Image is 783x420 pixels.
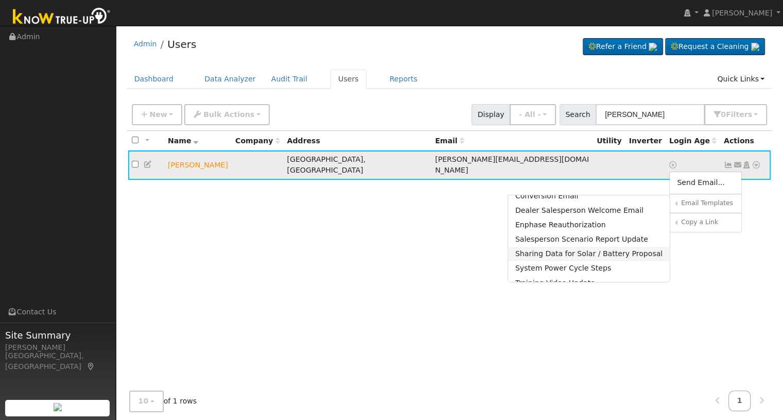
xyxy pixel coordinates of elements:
img: retrieve [751,43,759,51]
span: Name [168,137,198,145]
div: Actions [724,136,767,146]
a: Not connected [724,161,733,169]
a: Users [167,38,196,51]
h6: Copy a Link [681,219,734,226]
a: Reports [382,70,425,89]
a: Refer a Friend [583,38,663,56]
a: Email Templates [677,198,741,209]
span: Email [435,137,464,145]
button: 0Filters [704,104,767,125]
span: New [149,110,167,119]
span: Display [472,104,510,125]
a: Admin [134,40,157,48]
span: Filter [726,110,752,119]
button: Bulk Actions [184,104,269,125]
span: Company name [235,137,280,145]
div: Address [287,136,428,146]
input: Search [596,104,705,125]
div: Utility [597,136,622,146]
td: [GEOGRAPHIC_DATA], [GEOGRAPHIC_DATA] [283,150,431,180]
a: 1 [728,391,751,411]
div: [PERSON_NAME] [5,342,110,353]
a: Training Video Update [508,276,670,290]
img: retrieve [649,43,657,51]
a: Copy a Link [677,217,741,228]
span: Site Summary [5,328,110,342]
img: retrieve [54,403,62,411]
a: Dashboard [127,70,182,89]
a: Users [330,70,367,89]
a: jasonwhitmire@comcast.net [733,160,742,171]
button: - All - [510,104,556,125]
a: Edit User [144,160,153,169]
button: 10 [129,391,164,412]
img: Know True-Up [8,6,116,29]
span: [PERSON_NAME][EMAIL_ADDRESS][DOMAIN_NAME] [435,155,589,174]
h6: Email Templates [681,199,734,207]
span: 10 [138,397,149,405]
a: Map [86,362,96,371]
a: Request a Cleaning [665,38,765,56]
a: Audit Trail [264,70,315,89]
a: Enphase Reauthorization [508,217,670,232]
a: Quick Links [709,70,772,89]
a: Other actions [752,160,761,171]
span: of 1 rows [129,391,197,412]
div: Inverter [629,136,662,146]
a: Conversion Email [508,189,670,203]
a: Dealer Salesperson Welcome Email [508,203,670,217]
span: Bulk Actions [203,110,254,119]
td: Lead [164,150,232,180]
span: Search [560,104,596,125]
button: New [132,104,183,125]
span: s [747,110,752,119]
a: Login As [742,161,751,169]
a: Data Analyzer [197,70,264,89]
a: Sharing Data for Solar / Battery Proposal [508,247,670,261]
span: Days since last login [669,137,717,145]
span: [PERSON_NAME] [712,9,772,17]
a: Salesperson Scenario Report Update [508,232,670,247]
div: [GEOGRAPHIC_DATA], [GEOGRAPHIC_DATA] [5,350,110,372]
a: System Power Cycle Steps [508,261,670,276]
a: Send Email... [670,176,741,190]
a: No login access [669,161,678,169]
